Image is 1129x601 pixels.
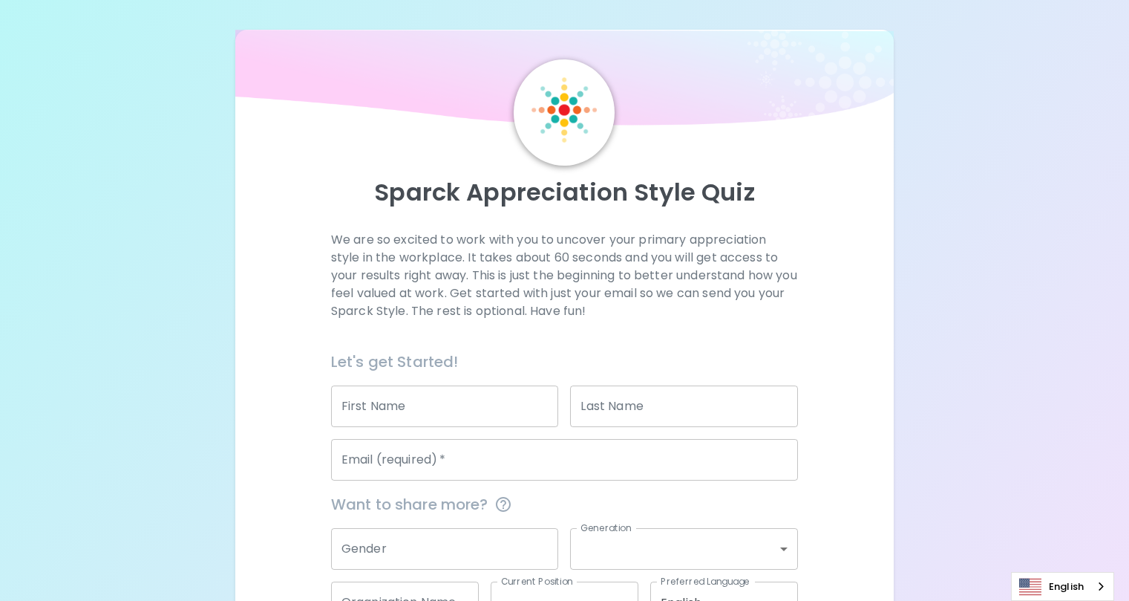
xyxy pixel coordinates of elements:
p: We are so excited to work with you to uncover your primary appreciation style in the workplace. I... [331,231,798,320]
svg: This information is completely confidential and only used for aggregated appreciation studies at ... [494,496,512,513]
a: English [1012,573,1113,600]
label: Generation [580,522,632,534]
aside: Language selected: English [1011,572,1114,601]
p: Sparck Appreciation Style Quiz [253,178,876,207]
div: Language [1011,572,1114,601]
label: Current Position [501,575,573,588]
h6: Let's get Started! [331,350,798,374]
span: Want to share more? [331,493,798,516]
label: Preferred Language [661,575,750,588]
img: Sparck Logo [531,77,597,143]
img: wave [235,30,894,134]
